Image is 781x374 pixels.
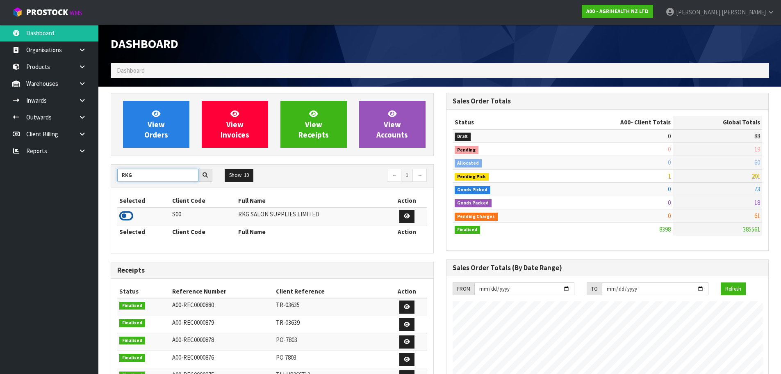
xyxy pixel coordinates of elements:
th: Status [117,285,170,298]
span: Pending Pick [455,173,489,181]
a: → [412,169,427,182]
th: Client Code [170,225,236,238]
strong: A00 - AGRIHEALTH NZ LTD [586,8,649,15]
span: 73 [754,185,760,193]
span: 0 [668,185,671,193]
small: WMS [70,9,82,17]
span: A00 [620,118,631,126]
span: Allocated [455,159,482,167]
th: Selected [117,194,170,207]
h3: Receipts [117,266,427,274]
th: Selected [117,225,170,238]
th: Action [387,194,427,207]
span: View Orders [144,109,168,140]
span: View Invoices [221,109,249,140]
span: 385561 [743,225,760,233]
span: Finalised [119,354,145,362]
span: Goods Packed [455,199,492,207]
span: 0 [668,158,671,166]
th: Full Name [236,194,387,207]
span: Pending Charges [455,213,498,221]
span: 19 [754,145,760,153]
span: Finalised [119,337,145,345]
th: - Client Totals [555,116,673,129]
span: Dashboard [111,36,178,51]
a: ← [387,169,401,182]
span: Finalised [455,226,480,234]
span: 60 [754,158,760,166]
th: Global Totals [673,116,762,129]
th: Full Name [236,225,387,238]
button: Show: 10 [225,169,253,182]
span: ProStock [26,7,68,18]
span: 0 [668,132,671,140]
a: 1 [401,169,413,182]
span: 0 [668,199,671,207]
span: A00-REC0000876 [172,353,214,361]
span: TR-03639 [276,319,300,326]
a: A00 - AGRIHEALTH NZ LTD [582,5,653,18]
span: A00-REC0000880 [172,301,214,309]
span: Finalised [119,302,145,310]
th: Action [387,285,427,298]
span: [PERSON_NAME] [676,8,720,16]
th: Client Code [170,194,236,207]
span: Pending [455,146,479,154]
span: 88 [754,132,760,140]
th: Reference Number [170,285,274,298]
span: 0 [668,145,671,153]
input: Search clients [117,169,198,181]
span: 8398 [659,225,671,233]
div: TO [587,282,602,296]
span: TR-03635 [276,301,300,309]
span: View Receipts [298,109,329,140]
button: Refresh [721,282,746,296]
span: PO 7803 [276,353,296,361]
a: ViewInvoices [202,101,268,148]
td: RKG SALON SUPPLIES LIMITED [236,207,387,225]
span: Finalised [119,319,145,327]
a: ViewAccounts [359,101,426,148]
h3: Sales Order Totals [453,97,763,105]
span: Dashboard [117,67,145,74]
span: 0 [668,212,671,220]
span: 201 [751,172,760,180]
span: PO-7803 [276,336,297,344]
span: [PERSON_NAME] [722,8,766,16]
h3: Sales Order Totals (By Date Range) [453,264,763,272]
span: 1 [668,172,671,180]
span: Draft [455,133,471,141]
span: A00-REC0000879 [172,319,214,326]
span: Goods Picked [455,186,491,194]
div: FROM [453,282,474,296]
a: ViewReceipts [280,101,347,148]
th: Client Reference [274,285,387,298]
a: ViewOrders [123,101,189,148]
span: View Accounts [376,109,408,140]
span: 61 [754,212,760,220]
span: A00-REC0000878 [172,336,214,344]
th: Action [387,225,427,238]
th: Status [453,116,555,129]
nav: Page navigation [278,169,427,183]
td: S00 [170,207,236,225]
img: cube-alt.png [12,7,23,17]
span: 18 [754,199,760,207]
